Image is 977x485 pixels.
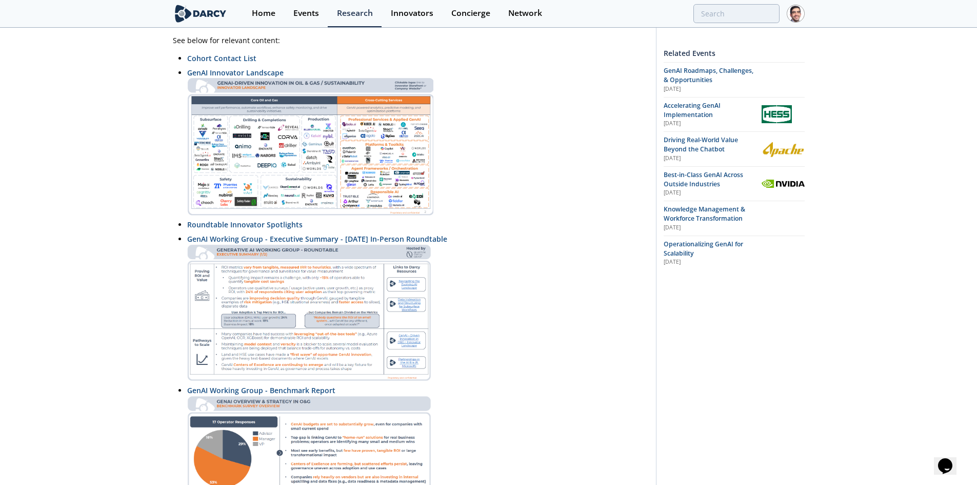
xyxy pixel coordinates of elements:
img: Image [187,244,431,381]
div: [DATE] [664,154,754,163]
img: Image [187,78,433,216]
a: Cohort Contact List [187,53,256,63]
a: Accelerating GenAI Implementation [DATE] Hess Corporation [664,101,805,128]
img: logo-wide.svg [173,5,229,23]
iframe: chat widget [934,444,967,475]
span: Accelerating GenAI Implementation [664,101,721,119]
div: Related Events [664,44,805,62]
div: [DATE] [664,85,754,93]
div: [DATE] [664,258,754,266]
div: [DATE] [664,189,754,197]
a: GenAI Innovator Landscape [187,68,284,77]
div: [DATE] [664,120,754,128]
span: Best-in-Class GenAI Across Outside Industries [664,170,743,188]
div: Concierge [451,9,490,17]
div: Events [293,9,319,17]
a: GenAI Working Group - Executive Summary - [DATE] In-Person Roundtable [187,234,447,244]
div: Innovators [391,9,433,17]
p: See below for relevant content: [173,35,649,46]
div: [DATE] [664,224,754,232]
div: Network [508,9,542,17]
img: NVIDIA [762,180,805,188]
img: Hess Corporation [762,105,792,123]
div: Research [337,9,373,17]
input: Advanced Search [693,4,780,23]
span: GenAI Roadmaps, Challenges, & Opportunities [664,66,753,84]
a: Driving Real-World Value Beyond the Chatbot [DATE] Apache Corporation [664,135,805,163]
a: GenAI Working Group - Benchmark Report [187,385,335,395]
a: GenAI Roadmaps, Challenges, & Opportunities [DATE] [664,66,805,93]
span: Operationalizing GenAI for Scalability [664,240,743,258]
img: Profile [787,5,805,23]
span: Knowledge Management & Workforce Transformation [664,205,745,223]
img: Apache Corporation [762,140,805,158]
a: Knowledge Management & Workforce Transformation [DATE] [664,205,805,232]
span: Driving Real-World Value Beyond the Chatbot [664,135,738,153]
a: Best-in-Class GenAI Across Outside Industries [DATE] NVIDIA [664,170,805,198]
a: Roundtable Innovator Spotlights [187,220,303,229]
a: Operationalizing GenAI for Scalability [DATE] [664,240,805,267]
div: Home [252,9,275,17]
